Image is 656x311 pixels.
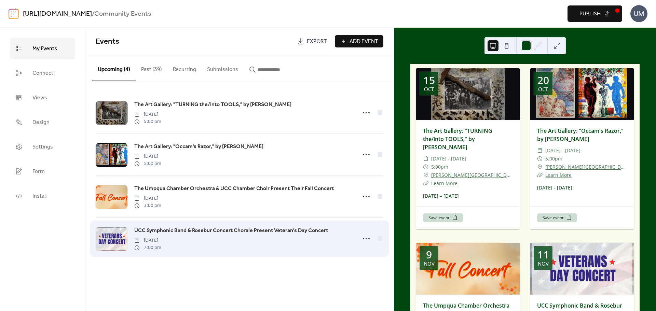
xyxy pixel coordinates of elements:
div: ​ [423,179,428,187]
div: Oct [424,87,434,92]
span: Design [32,117,50,128]
span: [DATE] - [DATE] [431,155,466,163]
span: 5:00pm [545,155,562,163]
div: ​ [423,155,428,163]
div: ​ [423,171,428,179]
button: Submissions [202,55,244,81]
span: [DATE] [134,111,161,118]
a: Design [10,112,75,133]
a: Install [10,185,75,207]
div: Nov [424,261,435,266]
button: Recurring [167,55,202,81]
a: Form [10,161,75,182]
a: [PERSON_NAME][GEOGRAPHIC_DATA] [545,163,627,171]
a: The Art Gallery: "Occam's Razor," by [PERSON_NAME] [537,127,624,143]
a: [PERSON_NAME][GEOGRAPHIC_DATA] [431,171,513,179]
span: Connect [32,68,53,79]
button: Add Event [335,35,383,47]
span: Install [32,191,46,202]
span: [DATE] [134,195,161,202]
span: 5:00 pm [134,160,161,167]
a: Connect [10,62,75,84]
button: Save event [423,213,463,222]
span: The Art Gallery: "Occam's Razor," by [PERSON_NAME] [134,143,263,151]
button: Publish [568,5,622,22]
span: The Art Gallery: "TURNING the/into TOOLS," by [PERSON_NAME] [134,101,291,109]
a: Settings [10,136,75,157]
a: Learn More [431,180,457,186]
a: My Events [10,38,75,59]
div: ​ [423,163,428,171]
span: Export [307,38,327,46]
div: UM [630,5,647,22]
span: 7:00 pm [134,244,161,251]
div: Oct [538,87,548,92]
span: [DATE] - [DATE] [545,146,580,155]
div: 11 [537,250,549,260]
button: Upcoming (4) [92,55,136,81]
span: [DATE] [134,153,161,160]
div: 20 [537,75,549,85]
div: [DATE] - [DATE] [530,184,634,191]
span: Events [96,34,119,49]
span: Views [32,93,47,103]
span: UCC Symphonic Band & Rosebur Concert Chorale Present Veteran's Day Concert [134,227,328,235]
span: Settings [32,142,53,153]
span: [DATE] [134,237,161,244]
span: Add Event [350,38,378,46]
span: 5:00pm [431,163,448,171]
b: Community Events [94,8,151,20]
span: Publish [579,10,601,18]
a: Export [292,35,332,47]
span: My Events [32,43,57,54]
div: ​ [537,171,543,179]
button: Save event [537,213,577,222]
span: 5:00 pm [134,118,161,125]
div: Nov [538,261,549,266]
div: ​ [537,163,543,171]
a: The Art Gallery: "TURNING the/into TOOLS," by [PERSON_NAME] [134,100,291,109]
div: 15 [423,75,435,85]
a: The Umpqua Chamber Orchestra & UCC Chamber Choir Present Their Fall Concert [134,184,334,193]
a: UCC Symphonic Band & Rosebur Concert Chorale Present Veteran's Day Concert [134,226,328,235]
div: ​ [537,146,543,155]
div: 9 [426,250,432,260]
a: The Art Gallery: "TURNING the/into TOOLS," by [PERSON_NAME] [423,127,492,151]
span: The Umpqua Chamber Orchestra & UCC Chamber Choir Present Their Fall Concert [134,185,334,193]
a: [URL][DOMAIN_NAME] [23,8,92,20]
div: [DATE] – [DATE] [416,192,520,199]
b: / [92,8,94,20]
button: Past (39) [136,55,167,81]
img: logo [9,8,19,19]
a: Learn More [545,172,572,178]
span: Form [32,166,45,177]
a: The Art Gallery: "Occam's Razor," by [PERSON_NAME] [134,142,263,151]
div: ​ [537,155,543,163]
a: Views [10,87,75,108]
span: 3:00 pm [134,202,161,209]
